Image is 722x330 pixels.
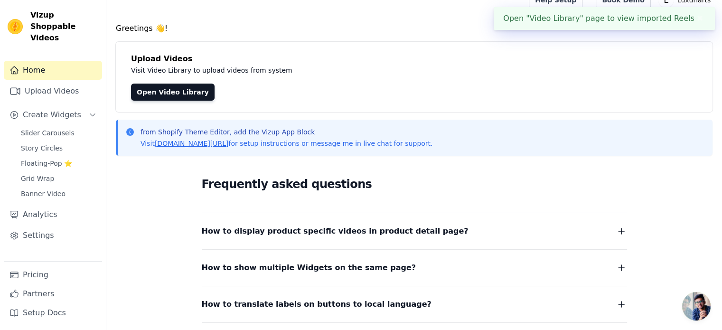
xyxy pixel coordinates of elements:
button: How to show multiple Widgets on the same page? [202,261,627,274]
span: Banner Video [21,189,66,198]
p: Visit Video Library to upload videos from system [131,65,556,76]
a: Analytics [4,205,102,224]
h2: Frequently asked questions [202,175,627,194]
a: Settings [4,226,102,245]
button: Close [694,13,705,24]
a: Slider Carousels [15,126,102,140]
p: Visit for setup instructions or message me in live chat for support. [141,139,432,148]
a: Home [4,61,102,80]
img: Vizup [8,19,23,34]
a: Open Video Library [131,84,215,101]
a: Banner Video [15,187,102,200]
span: Vizup Shoppable Videos [30,9,98,44]
button: How to translate labels on buttons to local language? [202,298,627,311]
p: from Shopify Theme Editor, add the Vizup App Block [141,127,432,137]
button: Create Widgets [4,105,102,124]
h4: Greetings 👋! [116,23,713,34]
h4: Upload Videos [131,53,697,65]
a: Partners [4,284,102,303]
div: Open "Video Library" page to view imported Reels [494,7,715,30]
span: How to translate labels on buttons to local language? [202,298,431,311]
span: Grid Wrap [21,174,54,183]
span: Floating-Pop ⭐ [21,159,72,168]
a: Story Circles [15,141,102,155]
a: Setup Docs [4,303,102,322]
a: Floating-Pop ⭐ [15,157,102,170]
button: How to display product specific videos in product detail page? [202,225,627,238]
span: Slider Carousels [21,128,75,138]
span: Create Widgets [23,109,81,121]
span: How to show multiple Widgets on the same page? [202,261,416,274]
div: Open chat [682,292,711,321]
a: [DOMAIN_NAME][URL] [155,140,229,147]
span: Story Circles [21,143,63,153]
span: How to display product specific videos in product detail page? [202,225,469,238]
a: Upload Videos [4,82,102,101]
a: Pricing [4,265,102,284]
a: Grid Wrap [15,172,102,185]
